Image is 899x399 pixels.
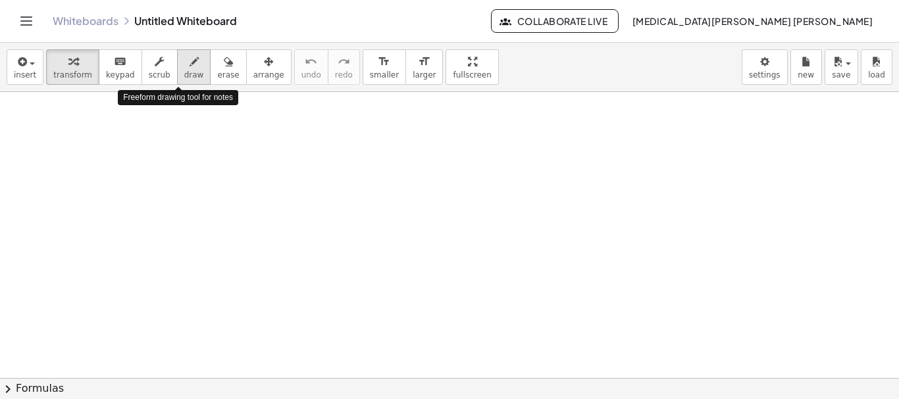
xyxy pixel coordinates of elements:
span: new [798,70,814,80]
span: save [832,70,850,80]
button: [MEDICAL_DATA][PERSON_NAME] [PERSON_NAME] [621,9,883,33]
span: Collaborate Live [502,15,607,27]
a: Whiteboards [53,14,118,28]
div: Freeform drawing tool for notes [118,90,238,105]
span: draw [184,70,204,80]
button: settings [742,49,788,85]
span: [MEDICAL_DATA][PERSON_NAME] [PERSON_NAME] [632,15,873,27]
button: save [825,49,858,85]
button: format_sizesmaller [363,49,406,85]
button: scrub [141,49,178,85]
span: insert [14,70,36,80]
i: format_size [378,54,390,70]
span: redo [335,70,353,80]
span: fullscreen [453,70,491,80]
span: larger [413,70,436,80]
button: arrange [246,49,292,85]
button: redoredo [328,49,360,85]
span: erase [217,70,239,80]
i: redo [338,54,350,70]
button: undoundo [294,49,328,85]
button: erase [210,49,246,85]
button: draw [177,49,211,85]
i: keyboard [114,54,126,70]
span: load [868,70,885,80]
span: keypad [106,70,135,80]
button: keyboardkeypad [99,49,142,85]
i: format_size [418,54,430,70]
span: smaller [370,70,399,80]
i: undo [305,54,317,70]
span: scrub [149,70,170,80]
button: transform [46,49,99,85]
button: load [861,49,892,85]
button: Toggle navigation [16,11,37,32]
span: undo [301,70,321,80]
span: arrange [253,70,284,80]
button: Collaborate Live [491,9,619,33]
button: format_sizelarger [405,49,443,85]
span: transform [53,70,92,80]
button: insert [7,49,43,85]
span: settings [749,70,781,80]
button: new [790,49,822,85]
button: fullscreen [446,49,498,85]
